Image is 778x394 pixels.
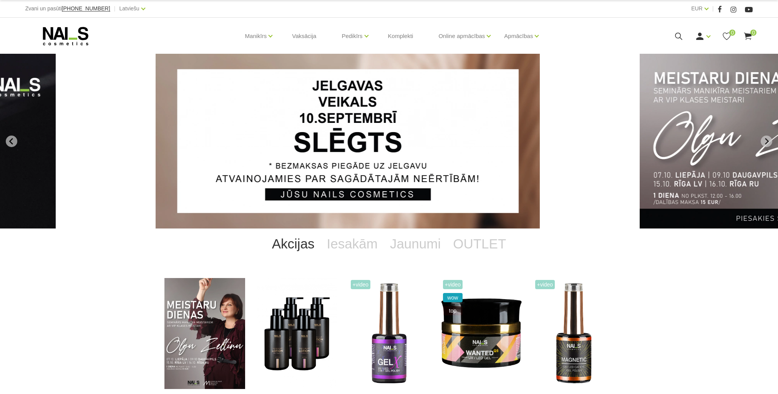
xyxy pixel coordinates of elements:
a: 0 [743,31,753,41]
span: [PHONE_NUMBER] [62,5,110,12]
a: Apmācības [504,21,533,51]
img: Ilgnoturīga gellaka, kas sastāv no metāla mikrodaļiņām, kuras īpaša magnēta ietekmē var pārvērst ... [533,278,614,389]
a: Vaksācija [286,18,322,55]
a: OUTLET [447,228,512,259]
a: Jaunumi [384,228,447,259]
a: [PHONE_NUMBER] [62,6,110,12]
span: 0 [750,30,756,36]
span: | [114,4,116,13]
a: Pedikīrs [342,21,362,51]
img: ✨ Meistaru dienas ar Olgu Zeltiņu 2025 ✨🍂 RUDENS / Seminārs manikīra meistariem 🍂📍 Liepāja – 7. o... [164,278,245,389]
img: Gels WANTED NAILS cosmetics tehniķu komanda ir radījusi gelu, kas ilgi jau ir katra meistara mekl... [441,278,522,389]
span: | [712,4,714,13]
a: Latviešu [119,4,139,13]
span: +Video [443,280,463,289]
img: Trīs vienā - bāze, tonis, tops (trausliem nagiem vēlams papildus lietot bāzi). Ilgnoturīga un int... [349,278,430,389]
span: top [443,306,463,315]
button: Go to last slide [6,136,17,147]
li: 1 of 14 [156,54,622,228]
span: +Video [351,280,371,289]
a: Komplekti [382,18,420,55]
a: Akcijas [266,228,321,259]
span: +Video [535,280,555,289]
span: wow [443,293,463,302]
a: 0 [722,31,732,41]
a: EUR [691,4,703,13]
span: 0 [729,30,735,36]
img: BAROJOŠS roku un ķermeņa LOSJONSBALI COCONUT barojošs roku un ķermeņa losjons paredzēts jebkura t... [257,278,337,389]
a: Iesakām [321,228,384,259]
a: Manikīrs [245,21,267,51]
button: Next slide [761,136,772,147]
a: Online apmācības [438,21,485,51]
div: Zvani un pasūti [25,4,110,13]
